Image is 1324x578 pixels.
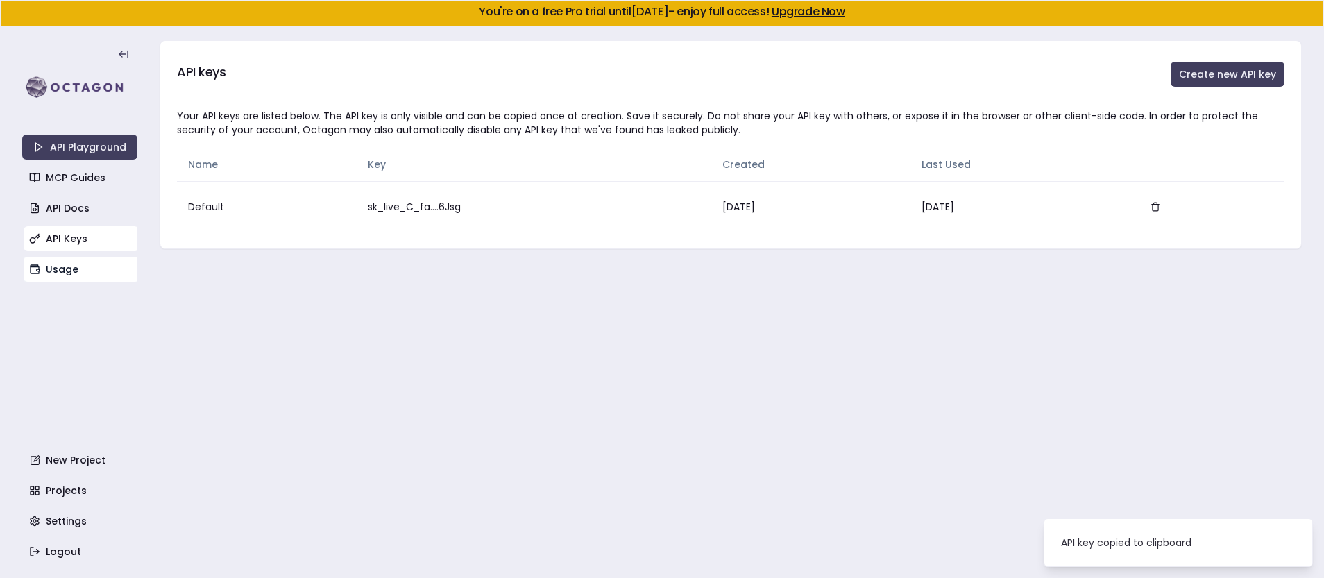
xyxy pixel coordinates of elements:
[177,148,357,181] th: Name
[24,196,139,221] a: API Docs
[24,165,139,190] a: MCP Guides
[1061,536,1191,550] div: API key copied to clipboard
[177,62,226,82] h3: API keys
[24,478,139,503] a: Projects
[177,109,1284,137] div: Your API keys are listed below. The API key is only visible and can be copied once at creation. S...
[22,74,137,101] img: logo-rect-yK7x_WSZ.svg
[711,148,910,181] th: Created
[24,509,139,534] a: Settings
[24,448,139,473] a: New Project
[1171,62,1284,87] button: Create new API key
[12,6,1312,17] h5: You're on a free Pro trial until [DATE] - enjoy full access!
[910,148,1130,181] th: Last Used
[772,3,845,19] a: Upgrade Now
[910,181,1130,232] td: [DATE]
[24,257,139,282] a: Usage
[357,181,711,232] td: sk_live_C_fa....6Jsg
[24,226,139,251] a: API Keys
[357,148,711,181] th: Key
[177,181,357,232] td: Default
[22,135,137,160] a: API Playground
[711,181,910,232] td: [DATE]
[24,539,139,564] a: Logout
